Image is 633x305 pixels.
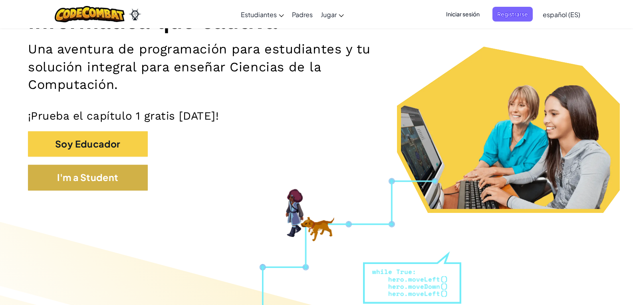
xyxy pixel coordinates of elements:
a: Padres [288,4,317,25]
p: ¡Prueba el capítulo 1 gratis [DATE]! [28,109,605,123]
button: Iniciar sesión [441,7,484,22]
span: Jugar [321,10,337,19]
span: Estudiantes [241,10,277,19]
a: Jugar [317,4,348,25]
h2: Una aventura de programación para estudiantes y tu solución integral para enseñar Ciencias de la ... [28,40,415,93]
a: español (ES) [539,4,584,25]
button: Soy Educador [28,131,148,157]
button: I'm a Student [28,165,148,191]
button: Registrarse [492,7,533,22]
span: español (ES) [543,10,580,19]
a: Estudiantes [237,4,288,25]
img: Ozaria [129,8,141,20]
img: CodeCombat logo [55,6,125,22]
